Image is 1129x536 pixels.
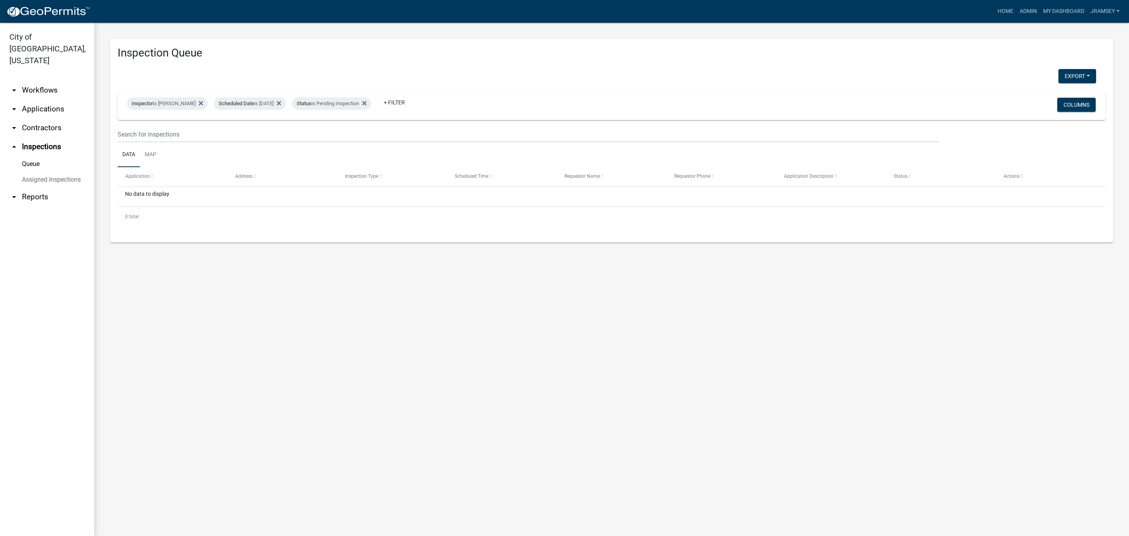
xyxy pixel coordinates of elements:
[557,167,666,186] datatable-header-cell: Requestor Name
[995,4,1016,19] a: Home
[886,167,996,186] datatable-header-cell: Status
[9,104,19,114] i: arrow_drop_down
[292,97,371,110] div: is Pending Inspection
[118,142,140,168] a: Data
[666,167,776,186] datatable-header-cell: Requestor Phone
[118,207,1105,226] div: 0 total
[378,95,411,109] a: + Filter
[1057,98,1096,112] button: Columns
[893,173,907,179] span: Status
[118,46,1105,60] h3: Inspection Queue
[564,173,599,179] span: Requestor Name
[454,173,488,179] span: Scheduled Time
[227,167,337,186] datatable-header-cell: Address
[118,187,1105,206] div: No data to display
[1016,4,1040,19] a: Admin
[118,167,227,186] datatable-header-cell: Application
[9,86,19,95] i: arrow_drop_down
[127,97,208,110] div: is [PERSON_NAME]
[9,142,19,151] i: arrow_drop_up
[674,173,710,179] span: Requestor Phone
[784,173,833,179] span: Application Description
[447,167,557,186] datatable-header-cell: Scheduled Time
[235,173,252,179] span: Address
[140,142,161,168] a: Map
[1003,173,1019,179] span: Actions
[337,167,447,186] datatable-header-cell: Inspection Type
[132,100,153,106] span: Inspector
[9,123,19,133] i: arrow_drop_down
[118,126,939,142] input: Search for inspections
[297,100,311,106] span: Status
[776,167,886,186] datatable-header-cell: Application Description
[214,97,286,110] div: is [DATE]
[219,100,254,106] span: Scheduled Date
[1040,4,1087,19] a: My Dashboard
[1087,4,1123,19] a: jramsey
[9,192,19,202] i: arrow_drop_down
[345,173,378,179] span: Inspection Type
[996,167,1105,186] datatable-header-cell: Actions
[125,173,149,179] span: Application
[1058,69,1096,83] button: Export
